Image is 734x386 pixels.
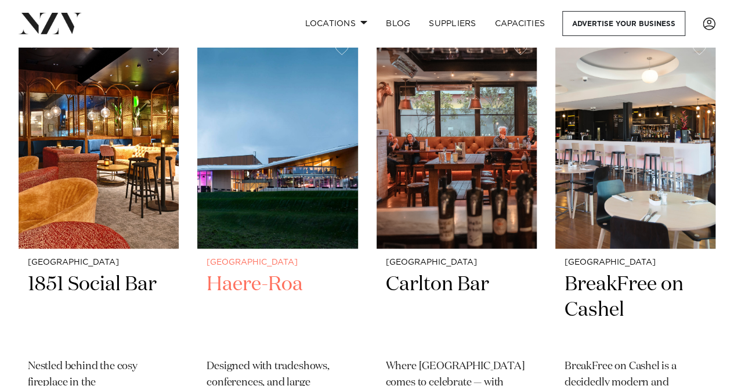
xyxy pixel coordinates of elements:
h2: BreakFree on Cashel [565,271,706,349]
a: Advertise your business [562,11,685,36]
a: BLOG [377,11,420,36]
a: Capacities [486,11,555,36]
h2: Carlton Bar [386,271,527,349]
h2: Haere-Roa [207,271,348,349]
a: Locations [295,11,377,36]
h2: 1851 Social Bar [28,271,169,349]
small: [GEOGRAPHIC_DATA] [28,258,169,266]
img: nzv-logo.png [19,13,82,34]
small: [GEOGRAPHIC_DATA] [207,258,348,266]
small: [GEOGRAPHIC_DATA] [386,258,527,266]
a: SUPPLIERS [420,11,485,36]
small: [GEOGRAPHIC_DATA] [565,258,706,266]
